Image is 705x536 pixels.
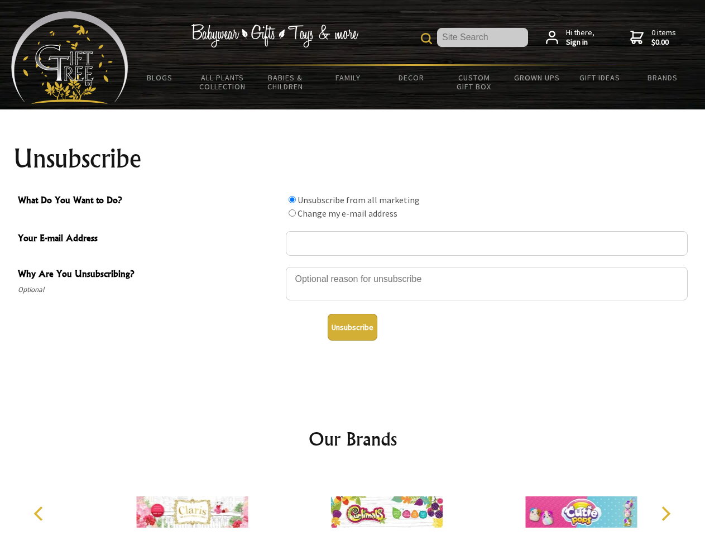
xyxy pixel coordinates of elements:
span: Your E-mail Address [18,231,280,247]
a: Gift Ideas [568,66,631,89]
h2: Our Brands [22,425,683,452]
span: What Do You Want to Do? [18,193,280,209]
a: Decor [380,66,443,89]
a: All Plants Collection [191,66,255,98]
label: Unsubscribe from all marketing [298,194,420,205]
a: Brands [631,66,694,89]
button: Next [653,501,678,526]
button: Previous [28,501,52,526]
label: Change my e-mail address [298,208,397,219]
a: Custom Gift Box [443,66,506,98]
strong: $0.00 [651,37,676,47]
input: Your E-mail Address [286,231,688,256]
button: Unsubscribe [328,314,377,341]
img: Babywear - Gifts - Toys & more [191,24,358,47]
a: Babies & Children [254,66,317,98]
input: Site Search [437,28,528,47]
a: Hi there,Sign in [546,28,594,47]
a: 0 items$0.00 [630,28,676,47]
img: Babyware - Gifts - Toys and more... [11,11,128,104]
img: product search [421,33,432,44]
input: What Do You Want to Do? [289,196,296,203]
span: Optional [18,283,280,296]
span: Why Are You Unsubscribing? [18,267,280,283]
a: BLOGS [128,66,191,89]
input: What Do You Want to Do? [289,209,296,217]
a: Family [317,66,380,89]
textarea: Why Are You Unsubscribing? [286,267,688,300]
span: 0 items [651,27,676,47]
h1: Unsubscribe [13,145,692,172]
strong: Sign in [566,37,594,47]
a: Grown Ups [505,66,568,89]
span: Hi there, [566,28,594,47]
